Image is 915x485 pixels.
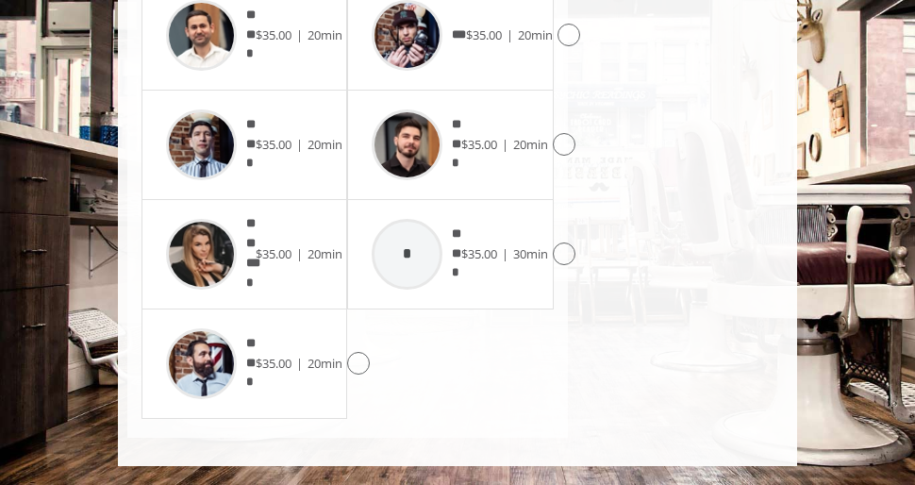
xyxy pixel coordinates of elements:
span: 20min [308,136,342,153]
span: | [502,136,508,153]
span: $35.00 [466,26,502,43]
span: $35.00 [256,355,291,372]
span: 30min [513,245,548,262]
span: $35.00 [256,136,291,153]
span: 20min [513,136,548,153]
span: | [507,26,513,43]
span: $35.00 [461,136,497,153]
span: | [296,245,303,262]
span: 20min [308,26,342,43]
span: | [502,245,508,262]
span: $35.00 [256,26,291,43]
span: $35.00 [256,245,291,262]
span: 20min [308,355,342,372]
span: $35.00 [461,245,497,262]
span: | [296,136,303,153]
span: 20min [518,26,553,43]
span: | [296,355,303,372]
span: 20min [308,245,342,262]
span: | [296,26,303,43]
